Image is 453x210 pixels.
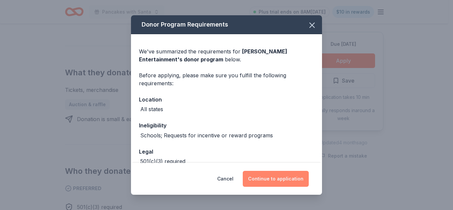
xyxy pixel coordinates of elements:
div: Schools; Requests for incentive or reward programs [140,131,273,139]
div: Donor Program Requirements [131,15,322,34]
button: Cancel [217,171,233,187]
button: Continue to application [243,171,309,187]
div: 501(c)(3) required [140,157,185,165]
div: Ineligibility [139,121,314,130]
div: Legal [139,147,314,156]
div: Location [139,95,314,104]
div: We've summarized the requirements for below. [139,47,314,63]
div: Before applying, please make sure you fulfill the following requirements: [139,71,314,87]
div: All states [140,105,163,113]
